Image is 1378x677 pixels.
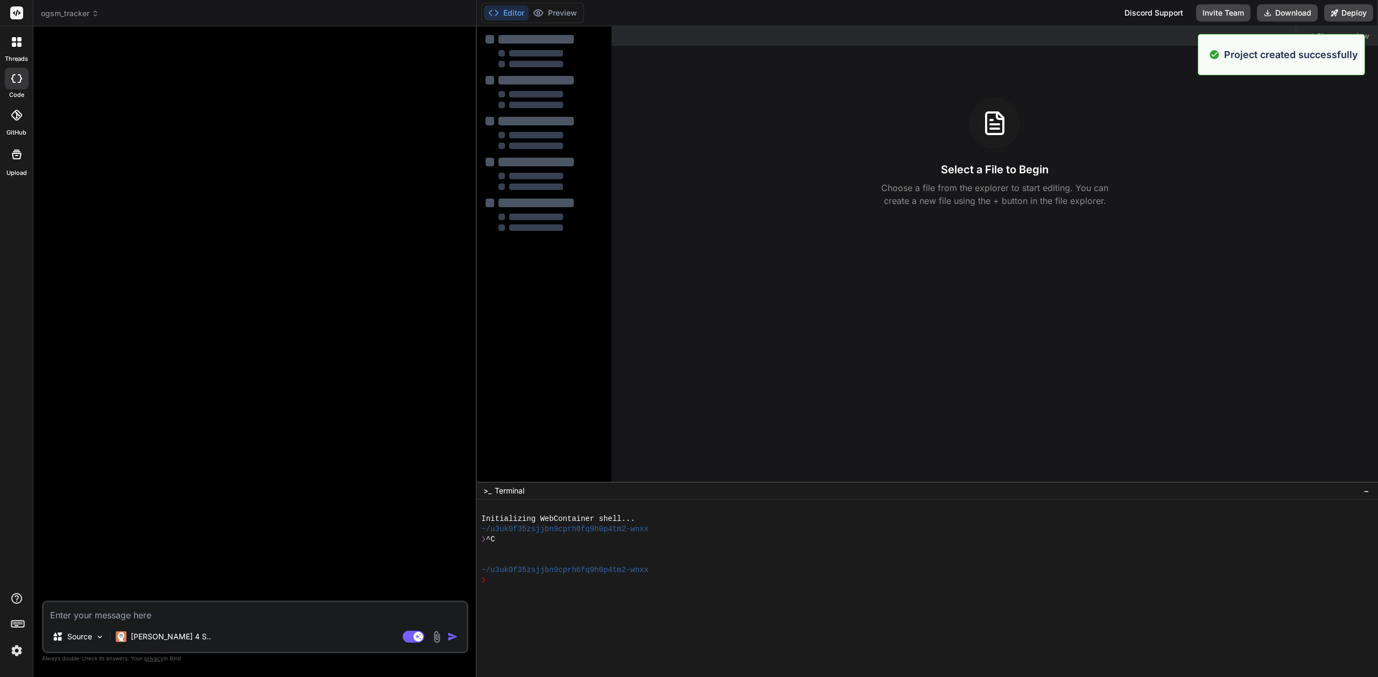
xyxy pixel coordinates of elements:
[481,514,635,524] span: Initializing WebContainer shell...
[1361,482,1372,499] button: −
[8,641,26,660] img: settings
[116,631,126,642] img: Claude 4 Sonnet
[6,168,27,178] label: Upload
[447,631,458,642] img: icon
[529,5,581,20] button: Preview
[144,655,164,661] span: privacy
[481,575,486,586] span: ❯
[483,485,491,496] span: >_
[1363,485,1369,496] span: −
[6,128,26,137] label: GitHub
[1224,47,1358,62] p: Project created successfully
[1324,4,1373,22] button: Deploy
[9,90,24,100] label: code
[481,565,649,575] span: ~/u3uk0f35zsjjbn9cprh6fq9h0p4tm2-wnxx
[42,653,468,664] p: Always double-check its answers. Your in Bind
[941,162,1049,177] h3: Select a File to Begin
[95,632,104,641] img: Pick Models
[481,524,649,534] span: ~/u3uk0f35zsjjbn9cprh6fq9h0p4tm2-wnxx
[1257,4,1318,22] button: Download
[67,631,92,642] p: Source
[874,181,1115,207] p: Choose a file from the explorer to start editing. You can create a new file using the + button in...
[41,8,99,19] span: ogsm_tracker
[131,631,211,642] p: [PERSON_NAME] 4 S..
[1196,4,1250,22] button: Invite Team
[5,54,28,64] label: threads
[484,5,529,20] button: Editor
[481,534,486,545] span: ❯
[431,631,443,643] img: attachment
[486,534,495,545] span: ^C
[1118,4,1190,22] div: Discord Support
[1209,47,1220,62] img: alert
[1317,31,1369,41] span: Show preview
[495,485,524,496] span: Terminal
